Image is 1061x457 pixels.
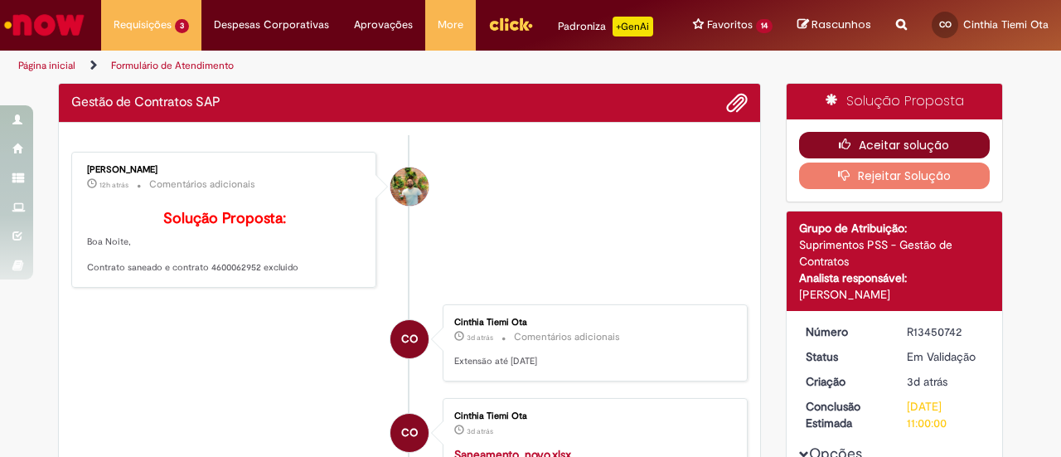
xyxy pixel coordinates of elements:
div: Em Validação [907,348,984,365]
img: click_logo_yellow_360x200.png [488,12,533,36]
b: Solução Proposta: [163,209,286,228]
span: Cinthia Tiemi Ota [963,17,1049,32]
span: CO [401,319,418,359]
small: Comentários adicionais [514,330,620,344]
button: Adicionar anexos [726,92,748,114]
span: Rascunhos [811,17,871,32]
dt: Status [793,348,895,365]
span: 3d atrás [907,374,947,389]
div: Cinthia Tiemi Ota [454,411,730,421]
dt: Número [793,323,895,340]
a: Página inicial [18,59,75,72]
ul: Trilhas de página [12,51,695,81]
span: Requisições [114,17,172,33]
div: Cinthia Tiemi Ota [390,320,429,358]
div: Igor Cecato [390,168,429,206]
dt: Conclusão Estimada [793,398,895,431]
div: Analista responsável: [799,270,991,286]
time: 27/08/2025 08:31:59 [907,374,947,389]
div: Cinthia Tiemi Ota [390,414,429,452]
div: [DATE] 11:00:00 [907,398,984,431]
small: Comentários adicionais [149,177,255,192]
span: 14 [756,19,773,33]
time: 27/08/2025 08:41:38 [467,333,493,343]
h2: Gestão de Contratos SAP Histórico de tíquete [71,95,220,110]
div: Suprimentos PSS - Gestão de Contratos [799,236,991,270]
a: Formulário de Atendimento [111,59,234,72]
div: [PERSON_NAME] [87,165,363,175]
span: 3 [175,19,189,33]
p: Extensão até [DATE] [454,355,730,368]
div: Grupo de Atribuição: [799,220,991,236]
span: CO [939,19,952,30]
span: 3d atrás [467,426,493,436]
a: Rascunhos [797,17,871,33]
div: R13450742 [907,323,984,340]
span: CO [401,413,418,453]
div: Solução Proposta [787,84,1003,119]
div: Cinthia Tiemi Ota [454,318,730,328]
div: [PERSON_NAME] [799,286,991,303]
button: Rejeitar Solução [799,163,991,189]
button: Aceitar solução [799,132,991,158]
span: Aprovações [354,17,413,33]
img: ServiceNow [2,8,87,41]
span: Favoritos [707,17,753,33]
dt: Criação [793,373,895,390]
span: More [438,17,463,33]
div: Padroniza [558,17,653,36]
p: Boa Noite, Contrato saneado e contrato 4600062952 excluido [87,211,363,275]
p: +GenAi [613,17,653,36]
div: 27/08/2025 08:31:59 [907,373,984,390]
time: 28/08/2025 21:38:23 [99,180,128,190]
span: Despesas Corporativas [214,17,329,33]
time: 27/08/2025 08:41:10 [467,426,493,436]
span: 3d atrás [467,333,493,343]
span: 12h atrás [99,180,128,190]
